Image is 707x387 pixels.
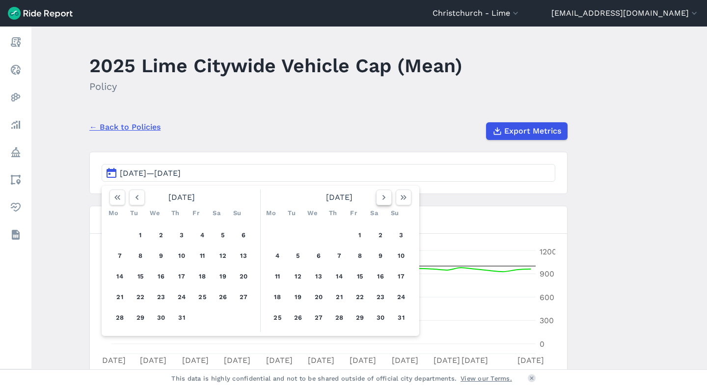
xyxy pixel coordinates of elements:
[311,269,326,284] button: 13
[266,356,293,365] tspan: [DATE]
[102,164,555,182] button: [DATE]—[DATE]
[331,269,347,284] button: 14
[174,310,190,326] button: 31
[373,269,388,284] button: 16
[209,205,224,221] div: Sa
[140,356,166,365] tspan: [DATE]
[393,289,409,305] button: 24
[194,227,210,243] button: 4
[174,248,190,264] button: 10
[133,289,148,305] button: 22
[352,289,368,305] button: 22
[373,248,388,264] button: 9
[270,289,285,305] button: 18
[540,293,554,302] tspan: 600
[8,7,73,20] img: Ride Report
[236,248,251,264] button: 13
[215,227,231,243] button: 5
[174,269,190,284] button: 17
[263,190,415,205] div: [DATE]
[215,248,231,264] button: 12
[331,289,347,305] button: 21
[112,269,128,284] button: 14
[540,316,554,325] tspan: 300
[188,205,204,221] div: Fr
[311,289,326,305] button: 20
[346,205,361,221] div: Fr
[7,33,25,51] a: Report
[90,206,567,234] h3: Compliance for 2025 Lime Citywide Vehicle Cap (Mean)
[194,248,210,264] button: 11
[229,205,245,221] div: Su
[194,269,210,284] button: 18
[215,269,231,284] button: 19
[373,289,388,305] button: 23
[153,227,169,243] button: 2
[486,122,568,140] button: Export Metrics
[434,356,460,365] tspan: [DATE]
[106,190,258,205] div: [DATE]
[7,143,25,161] a: Policy
[352,227,368,243] button: 1
[270,269,285,284] button: 11
[325,205,341,221] div: Th
[106,205,121,221] div: Mo
[174,289,190,305] button: 24
[393,248,409,264] button: 10
[133,310,148,326] button: 29
[7,61,25,79] a: Realtime
[7,226,25,244] a: Datasets
[393,227,409,243] button: 3
[89,121,161,133] a: ← Back to Policies
[174,227,190,243] button: 3
[290,310,306,326] button: 26
[540,247,557,256] tspan: 1200
[352,269,368,284] button: 15
[89,79,462,94] h2: Policy
[373,310,388,326] button: 30
[392,356,418,365] tspan: [DATE]
[182,356,209,365] tspan: [DATE]
[133,269,148,284] button: 15
[540,339,544,349] tspan: 0
[112,310,128,326] button: 28
[331,310,347,326] button: 28
[126,205,142,221] div: Tu
[133,227,148,243] button: 1
[461,374,512,383] a: View our Terms.
[373,227,388,243] button: 2
[290,289,306,305] button: 19
[352,310,368,326] button: 29
[224,356,250,365] tspan: [DATE]
[308,356,334,365] tspan: [DATE]
[7,171,25,189] a: Areas
[167,205,183,221] div: Th
[290,248,306,264] button: 5
[194,289,210,305] button: 25
[7,88,25,106] a: Heatmaps
[147,205,163,221] div: We
[153,248,169,264] button: 9
[290,269,306,284] button: 12
[504,125,561,137] span: Export Metrics
[540,269,554,278] tspan: 900
[517,356,544,365] tspan: [DATE]
[112,289,128,305] button: 21
[153,289,169,305] button: 23
[366,205,382,221] div: Sa
[236,227,251,243] button: 6
[89,52,462,79] h1: 2025 Lime Citywide Vehicle Cap (Mean)
[120,168,181,178] span: [DATE]—[DATE]
[153,269,169,284] button: 16
[215,289,231,305] button: 26
[352,248,368,264] button: 8
[7,116,25,134] a: Analyze
[311,310,326,326] button: 27
[153,310,169,326] button: 30
[236,289,251,305] button: 27
[236,269,251,284] button: 20
[393,310,409,326] button: 31
[311,248,326,264] button: 6
[270,248,285,264] button: 4
[284,205,299,221] div: Tu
